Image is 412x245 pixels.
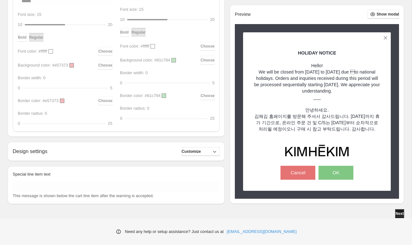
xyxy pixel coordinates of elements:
span: Show modal [377,12,399,17]
p: ___ [254,94,380,100]
h2: Design settings [13,148,47,154]
p: We will be closed from [DATE] to [DATE] due to national holidays. Orders and inquiries received ... [254,69,380,94]
button: Next [395,209,404,218]
strong: HOLIDAY NOTICE [298,50,336,55]
span: Special line item text [13,172,50,177]
body: Rich Text Area. Press ALT-0 for help. [3,5,204,145]
img: kimhekim-logo.png [285,145,349,156]
button: Show modal [368,10,399,19]
a: [EMAIL_ADDRESS][DOMAIN_NAME] [227,229,297,235]
span: This message is shown below the cart line item after the warning is accepted. [13,193,154,198]
span: Customize [182,149,201,154]
p: Hello! [254,62,380,69]
button: OK [319,166,353,180]
span: Next [396,211,404,216]
h2: Preview [235,12,251,17]
button: Cancel [280,166,315,180]
button: Customize [182,147,220,156]
p: 안녕하세요. 김해김 홈페이지를 방문해 주셔서 감사드립니다. [DATE]까지 휴가 기간으로, 온라인 주문 건 및 C/S는 [DATE]부터 순차적으로 처리될 예정이오니 구매 시 ... [254,107,380,132]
